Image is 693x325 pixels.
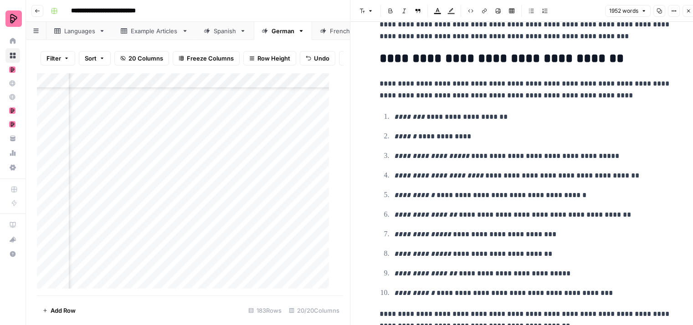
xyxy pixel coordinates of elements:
div: French [330,26,350,36]
div: Languages [64,26,95,36]
div: German [272,26,294,36]
span: Sort [85,54,97,63]
a: Example Articles [113,22,196,40]
span: Add Row [51,306,76,315]
a: French [312,22,368,40]
button: Add Row [37,303,81,318]
span: Undo [314,54,329,63]
button: Help + Support [5,247,20,261]
div: 20/20 Columns [285,303,343,318]
a: Home [5,34,20,48]
span: Freeze Columns [187,54,234,63]
span: Row Height [257,54,290,63]
button: Sort [79,51,111,66]
a: Browse [5,48,20,63]
span: Filter [46,54,61,63]
a: Languages [46,22,113,40]
a: Your Data [5,131,20,146]
a: AirOps Academy [5,218,20,232]
img: mhz6d65ffplwgtj76gcfkrq5icux [9,121,15,127]
button: 20 Columns [114,51,169,66]
a: Usage [5,146,20,160]
img: Preply Logo [5,10,22,27]
button: What's new? [5,232,20,247]
button: Workspace: Preply [5,7,20,30]
button: Freeze Columns [173,51,240,66]
div: Example Articles [131,26,178,36]
a: German [254,22,312,40]
div: Spanish [214,26,236,36]
img: mhz6d65ffplwgtj76gcfkrq5icux [9,66,15,73]
span: 20 Columns [128,54,163,63]
a: Settings [5,160,20,175]
img: mhz6d65ffplwgtj76gcfkrq5icux [9,107,15,114]
button: Row Height [243,51,296,66]
span: 1952 words [609,7,638,15]
button: Undo [300,51,335,66]
div: 183 Rows [245,303,285,318]
button: Filter [41,51,75,66]
div: What's new? [6,233,20,246]
button: 1952 words [605,5,651,17]
a: Spanish [196,22,254,40]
